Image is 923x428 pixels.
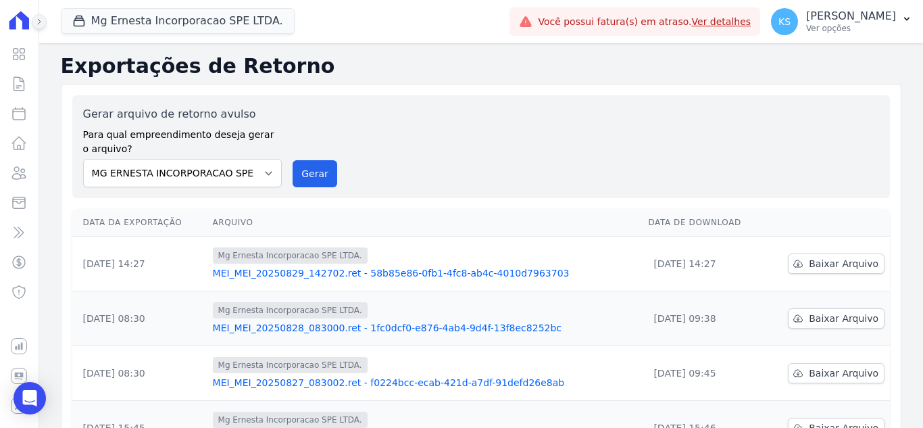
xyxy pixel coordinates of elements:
p: [PERSON_NAME] [806,9,896,23]
div: Open Intercom Messenger [14,382,46,414]
span: Mg Ernesta Incorporacao SPE LTDA. [213,357,368,373]
a: MEI_MEI_20250828_083000.ret - 1fc0dcf0-e876-4ab4-9d4f-13f8ec8252bc [213,321,638,335]
span: Baixar Arquivo [809,257,878,270]
button: KS [PERSON_NAME] Ver opções [760,3,923,41]
th: Data da Exportação [72,209,207,237]
label: Para qual empreendimento deseja gerar o arquivo? [83,122,282,156]
a: Ver detalhes [692,16,751,27]
span: KS [778,17,791,26]
a: MEI_MEI_20250829_142702.ret - 58b85e86-0fb1-4fc8-ab4c-4010d7963703 [213,266,638,280]
td: [DATE] 09:38 [643,291,764,346]
td: [DATE] 14:27 [72,237,207,291]
span: Mg Ernesta Incorporacao SPE LTDA. [213,412,368,428]
span: Você possui fatura(s) em atraso. [538,15,751,29]
a: Baixar Arquivo [788,254,884,274]
th: Arquivo [207,209,643,237]
a: MEI_MEI_20250827_083002.ret - f0224bcc-ecab-421d-a7df-91defd26e8ab [213,376,638,389]
span: Baixar Arquivo [809,312,878,325]
span: Baixar Arquivo [809,366,878,380]
td: [DATE] 08:30 [72,346,207,401]
button: Gerar [293,160,337,187]
a: Baixar Arquivo [788,363,884,383]
th: Data de Download [643,209,764,237]
h2: Exportações de Retorno [61,54,901,78]
td: [DATE] 09:45 [643,346,764,401]
button: Mg Ernesta Incorporacao SPE LTDA. [61,8,295,34]
td: [DATE] 08:30 [72,291,207,346]
span: Mg Ernesta Incorporacao SPE LTDA. [213,302,368,318]
label: Gerar arquivo de retorno avulso [83,106,282,122]
p: Ver opções [806,23,896,34]
td: [DATE] 14:27 [643,237,764,291]
span: Mg Ernesta Incorporacao SPE LTDA. [213,247,368,264]
a: Baixar Arquivo [788,308,884,329]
